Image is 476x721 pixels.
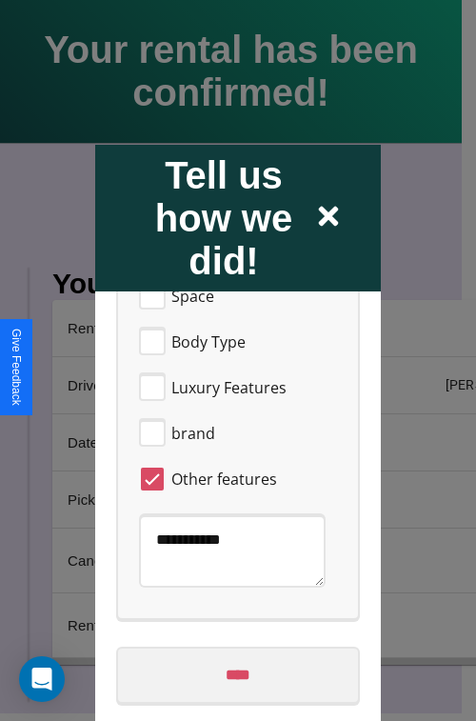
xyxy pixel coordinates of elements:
div: Open Intercom Messenger [19,656,65,702]
span: Other features [171,467,277,490]
div: Give Feedback [10,329,23,406]
span: Body Type [171,330,246,352]
h2: Tell us how we did! [133,153,314,282]
span: Space [171,284,214,307]
span: Luxury Features [171,375,287,398]
span: brand [171,421,215,444]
